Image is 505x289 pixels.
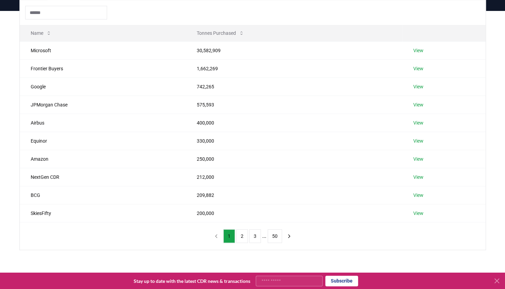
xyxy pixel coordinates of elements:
a: View [413,210,424,217]
td: 1,662,269 [186,59,402,77]
td: 209,882 [186,186,402,204]
td: 330,000 [186,132,402,150]
td: Microsoft [20,41,186,59]
button: Name [25,26,57,40]
button: next page [283,229,295,243]
a: View [413,192,424,199]
a: View [413,138,424,144]
td: Amazon [20,150,186,168]
td: Google [20,77,186,96]
td: NextGen CDR [20,168,186,186]
a: View [413,83,424,90]
button: 1 [223,229,235,243]
a: View [413,65,424,72]
td: Frontier Buyers [20,59,186,77]
button: 2 [236,229,248,243]
td: 250,000 [186,150,402,168]
a: View [413,119,424,126]
td: 400,000 [186,114,402,132]
td: 212,000 [186,168,402,186]
td: Airbus [20,114,186,132]
td: BCG [20,186,186,204]
td: JPMorgan Chase [20,96,186,114]
td: Equinor [20,132,186,150]
button: Tonnes Purchased [191,26,250,40]
a: View [413,101,424,108]
button: 3 [249,229,261,243]
a: View [413,174,424,180]
td: 575,593 [186,96,402,114]
td: 742,265 [186,77,402,96]
a: View [413,156,424,162]
button: 50 [268,229,282,243]
td: 30,582,909 [186,41,402,59]
a: View [413,47,424,54]
td: 200,000 [186,204,402,222]
td: SkiesFifty [20,204,186,222]
li: ... [262,232,266,240]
